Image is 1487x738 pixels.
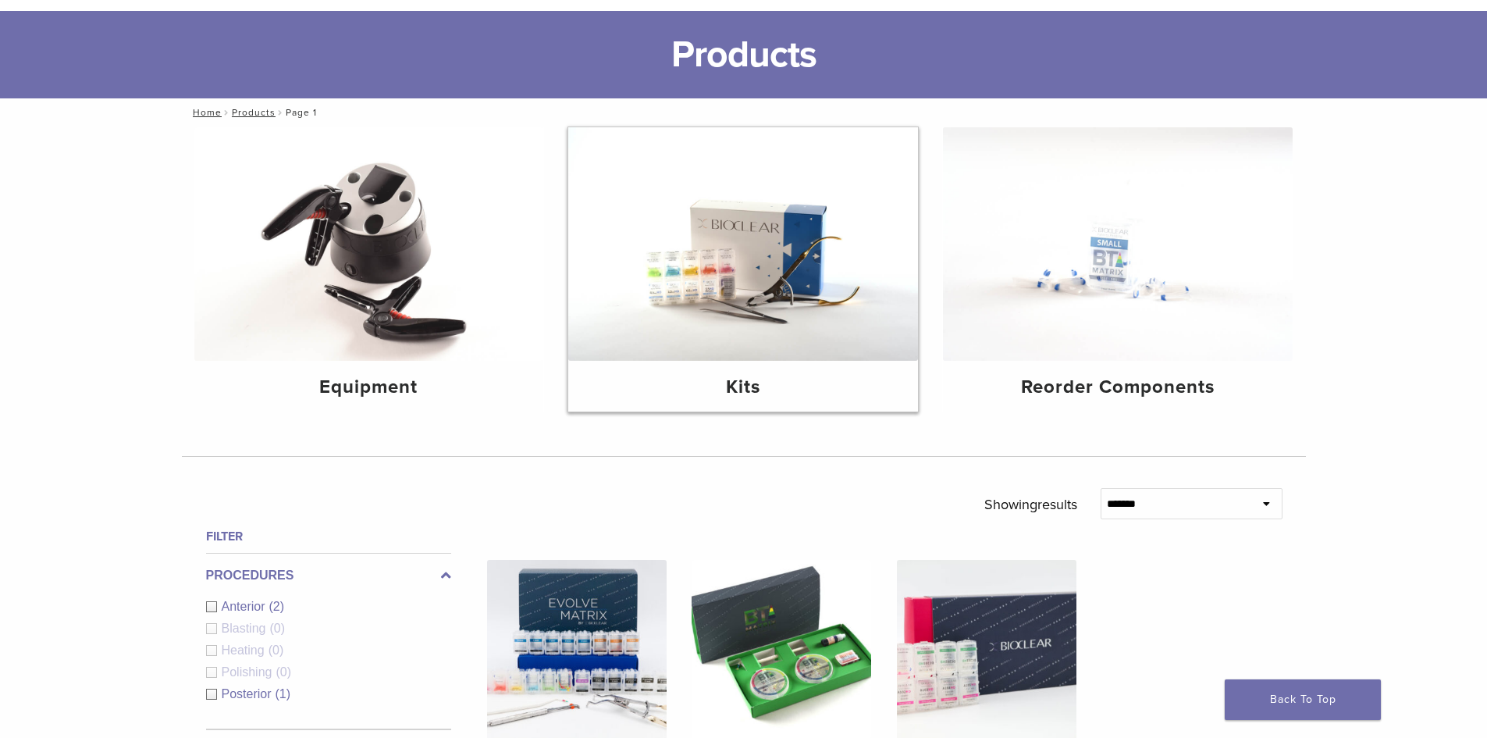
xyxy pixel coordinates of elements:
[581,373,905,401] h4: Kits
[207,373,532,401] h4: Equipment
[943,127,1293,412] a: Reorder Components
[943,127,1293,361] img: Reorder Components
[269,644,284,657] span: (0)
[222,622,270,635] span: Blasting
[568,127,918,412] a: Kits
[568,127,918,361] img: Kits
[222,665,276,679] span: Polishing
[222,109,232,116] span: /
[276,665,291,679] span: (0)
[222,600,269,613] span: Anterior
[206,566,451,585] label: Procedures
[222,687,276,701] span: Posterior
[984,488,1077,521] p: Showing results
[194,127,544,412] a: Equipment
[276,109,286,116] span: /
[222,644,269,657] span: Heating
[955,373,1280,401] h4: Reorder Components
[194,127,544,361] img: Equipment
[206,527,451,546] h4: Filter
[1225,679,1381,720] a: Back To Top
[269,600,285,613] span: (2)
[188,107,222,118] a: Home
[276,687,291,701] span: (1)
[182,98,1306,127] nav: Page 1
[232,107,276,118] a: Products
[269,622,285,635] span: (0)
